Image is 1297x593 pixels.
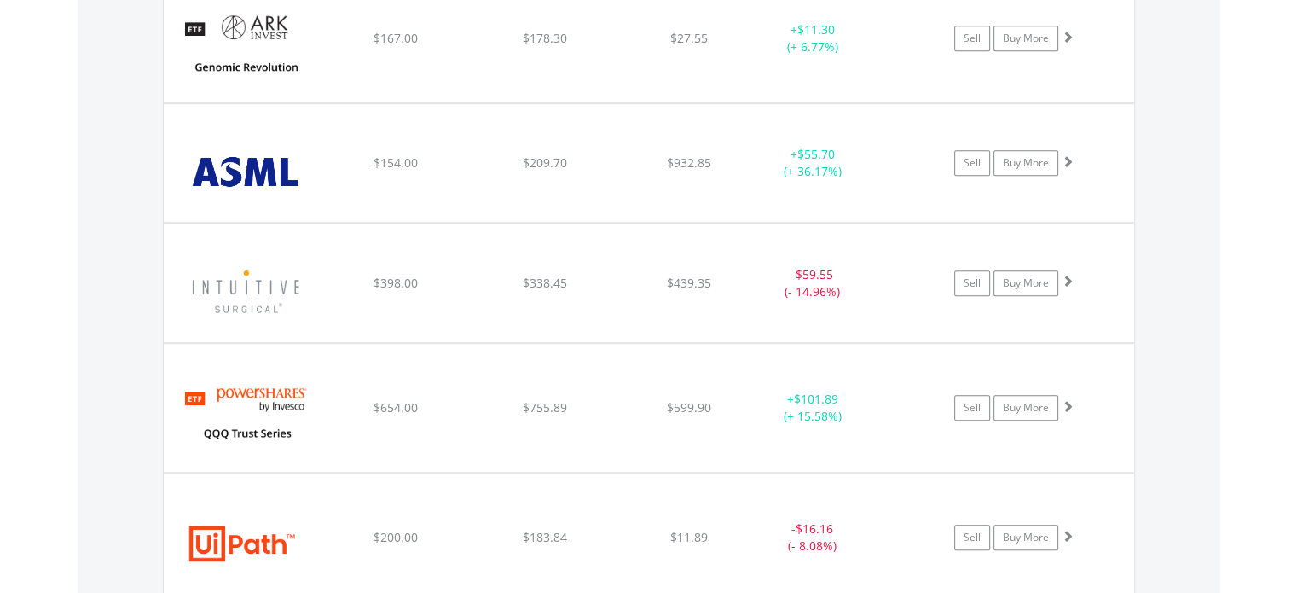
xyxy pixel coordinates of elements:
[794,391,838,407] span: $101.89
[954,26,990,51] a: Sell
[523,529,567,545] span: $183.84
[954,525,990,550] a: Sell
[993,395,1058,421] a: Buy More
[797,21,835,38] span: $11.30
[993,26,1058,51] a: Buy More
[373,399,417,416] span: $654.00
[523,275,567,291] span: $338.45
[954,270,990,296] a: Sell
[523,399,567,416] span: $755.89
[172,245,319,337] img: EQU.US.ISRG.png
[523,30,567,46] span: $178.30
[749,266,877,300] div: - (- 14.96%)
[667,399,711,416] span: $599.90
[172,125,319,218] img: EQU.US.ASML.png
[749,21,877,55] div: + (+ 6.77%)
[797,146,835,162] span: $55.70
[373,275,417,291] span: $398.00
[954,395,990,421] a: Sell
[954,150,990,176] a: Sell
[172,365,319,468] img: EQU.US.QQQ.png
[523,154,567,171] span: $209.70
[373,154,417,171] span: $154.00
[749,146,877,180] div: + (+ 36.17%)
[993,525,1058,550] a: Buy More
[667,275,711,291] span: $439.35
[749,391,877,425] div: + (+ 15.58%)
[749,520,877,555] div: - (- 8.08%)
[993,270,1058,296] a: Buy More
[993,150,1058,176] a: Buy More
[670,529,708,545] span: $11.89
[796,266,833,282] span: $59.55
[667,154,711,171] span: $932.85
[373,30,417,46] span: $167.00
[796,520,833,537] span: $16.16
[373,529,417,545] span: $200.00
[670,30,708,46] span: $27.55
